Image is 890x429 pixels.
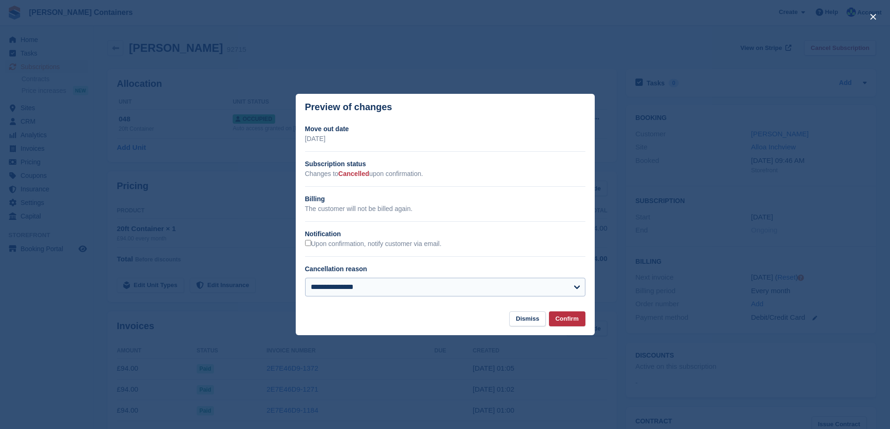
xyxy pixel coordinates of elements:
[305,159,585,169] h2: Subscription status
[305,229,585,239] h2: Notification
[305,102,392,113] p: Preview of changes
[305,265,367,273] label: Cancellation reason
[305,194,585,204] h2: Billing
[549,311,585,327] button: Confirm
[305,240,311,246] input: Upon confirmation, notify customer via email.
[866,9,881,24] button: close
[305,169,585,179] p: Changes to upon confirmation.
[305,240,441,248] label: Upon confirmation, notify customer via email.
[305,124,585,134] h2: Move out date
[509,311,546,327] button: Dismiss
[305,204,585,214] p: The customer will not be billed again.
[305,134,585,144] p: [DATE]
[338,170,369,177] span: Cancelled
